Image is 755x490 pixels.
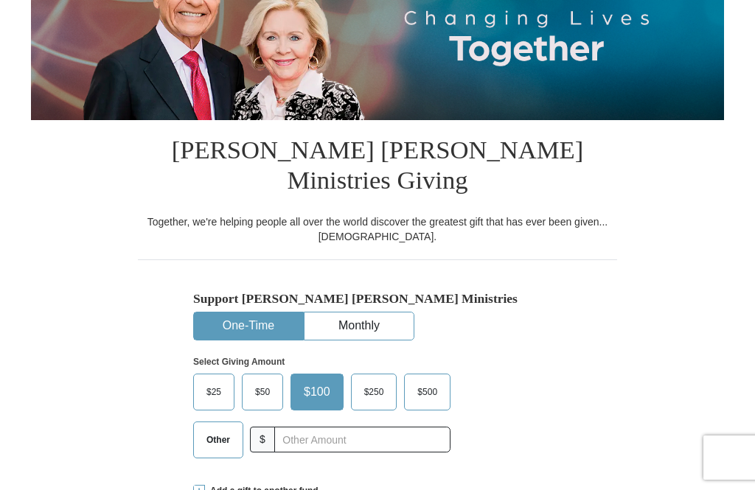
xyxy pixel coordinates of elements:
[410,381,445,403] span: $500
[357,381,392,403] span: $250
[194,312,303,340] button: One-Time
[250,427,275,452] span: $
[138,214,617,244] div: Together, we're helping people all over the world discover the greatest gift that has ever been g...
[199,429,237,451] span: Other
[138,120,617,214] h1: [PERSON_NAME] [PERSON_NAME] Ministries Giving
[305,312,414,340] button: Monthly
[248,381,277,403] span: $50
[193,357,285,367] strong: Select Giving Amount
[199,381,229,403] span: $25
[296,381,338,403] span: $100
[193,291,562,307] h5: Support [PERSON_NAME] [PERSON_NAME] Ministries
[274,427,450,452] input: Other Amount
